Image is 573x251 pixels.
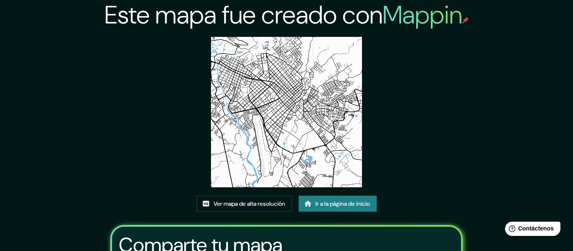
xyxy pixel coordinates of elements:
a: Ir a la página de inicio [299,196,377,212]
a: Ver mapa de alta resolución [197,196,292,212]
font: Ir a la página de inicio [315,200,370,208]
iframe: Lanzador de widgets de ayuda [498,218,564,242]
img: pin de mapeo [462,17,469,23]
font: Ver mapa de alta resolución [214,200,285,208]
img: created-map [211,37,362,187]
